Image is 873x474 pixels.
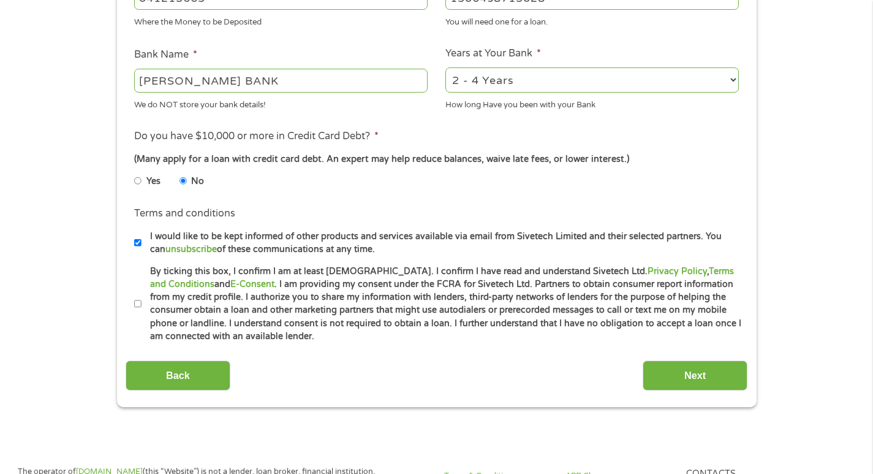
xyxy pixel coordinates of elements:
label: I would like to be kept informed of other products and services available via email from Sivetech... [142,230,743,256]
input: Back [126,361,230,391]
a: unsubscribe [165,244,217,254]
div: Where the Money to be Deposited [134,12,428,29]
label: No [191,175,204,188]
label: Years at Your Bank [445,47,541,60]
div: You will need one for a loan. [445,12,739,29]
input: Next [643,361,747,391]
div: (Many apply for a loan with credit card debt. An expert may help reduce balances, waive late fees... [134,153,738,166]
a: Privacy Policy [648,266,707,277]
label: Bank Name [134,48,197,61]
a: Terms and Conditions [150,266,734,289]
label: By ticking this box, I confirm I am at least [DEMOGRAPHIC_DATA]. I confirm I have read and unders... [142,265,743,343]
label: Terms and conditions [134,207,235,220]
label: Do you have $10,000 or more in Credit Card Debt? [134,130,379,143]
div: How long Have you been with your Bank [445,94,739,111]
div: We do NOT store your bank details! [134,94,428,111]
a: E-Consent [230,279,274,289]
label: Yes [146,175,161,188]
